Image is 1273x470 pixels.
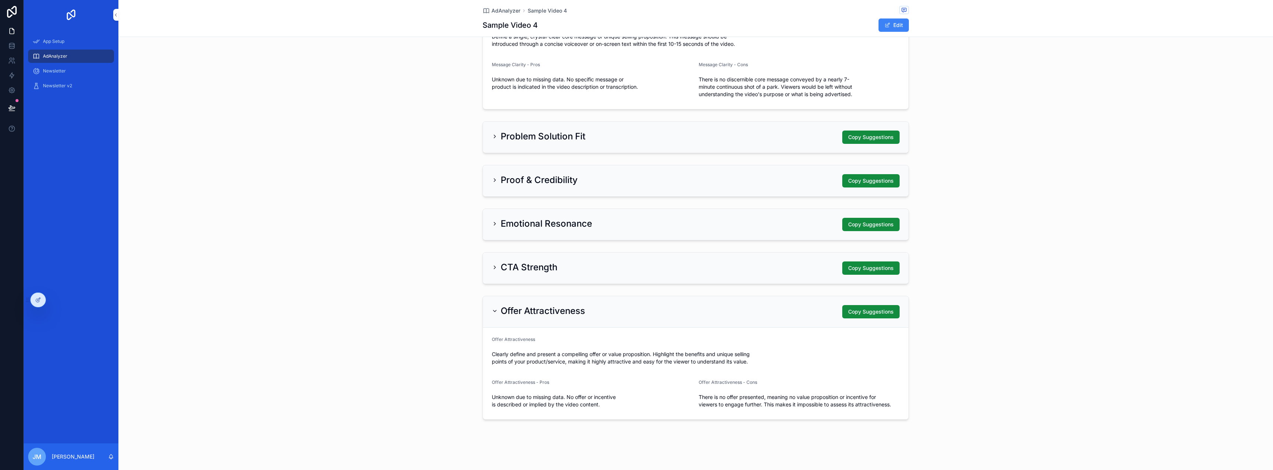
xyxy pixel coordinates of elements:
[24,30,118,102] div: scrollable content
[501,305,585,317] h2: Offer Attractiveness
[848,308,894,315] span: Copy Suggestions
[43,53,67,59] span: AdAnalyzer
[43,68,66,74] span: Newsletter
[848,264,894,272] span: Copy Suggestions
[842,174,900,187] button: Copy Suggestions
[842,305,900,318] button: Copy Suggestions
[842,218,900,231] button: Copy Suggestions
[842,131,900,144] button: Copy Suggestions
[501,218,592,230] h2: Emotional Resonance
[492,379,549,385] span: Offer Attractiveness - Pros
[492,351,900,365] span: Clearly define and present a compelling offer or value proposition. Highlight the benefits and un...
[28,64,114,78] a: Newsletter
[528,7,567,14] a: Sample Video 4
[699,62,748,67] span: Message Clarity - Cons
[28,35,114,48] a: App Setup
[492,337,535,342] span: Offer Attractiveness
[501,131,585,142] h2: Problem Solution Fit
[842,261,900,275] button: Copy Suggestions
[848,133,894,141] span: Copy Suggestions
[699,393,900,408] span: There is no offer presented, meaning no value proposition or incentive for viewers to engage furt...
[28,50,114,63] a: AdAnalyzer
[28,79,114,92] a: Newsletter v2
[492,33,900,48] span: Define a single, crystal-clear core message or unique selling proposition. This message should be...
[848,177,894,185] span: Copy Suggestions
[848,221,894,228] span: Copy Suggestions
[699,379,757,385] span: Offer Attractiveness - Cons
[52,453,94,460] p: [PERSON_NAME]
[879,18,909,32] button: Edit
[492,62,540,67] span: Message Clarity - Pros
[492,393,693,408] span: Unknown due to missing data. No offer or incentive is described or implied by the video content.
[483,20,538,30] h1: Sample Video 4
[483,7,520,14] a: AdAnalyzer
[501,174,578,186] h2: Proof & Credibility
[43,38,64,44] span: App Setup
[65,9,77,21] img: App logo
[33,452,41,461] span: JM
[492,76,693,91] span: Unknown due to missing data. No specific message or product is indicated in the video description...
[501,261,557,273] h2: CTA Strength
[491,7,520,14] span: AdAnalyzer
[43,83,72,89] span: Newsletter v2
[699,76,900,98] span: There is no discernible core message conveyed by a nearly 7-minute continuous shot of a park. Vie...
